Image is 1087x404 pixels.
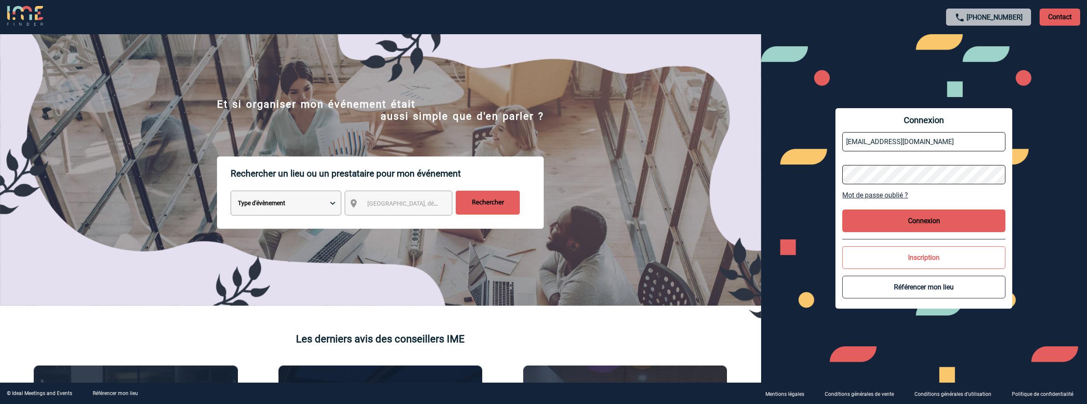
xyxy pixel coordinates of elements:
[842,209,1005,232] button: Connexion
[759,389,818,398] a: Mentions légales
[914,391,991,397] p: Conditions générales d'utilisation
[818,389,908,398] a: Conditions générales de vente
[842,191,1005,199] a: Mot de passe oublié ?
[825,391,894,397] p: Conditions générales de vente
[231,156,544,191] p: Rechercher un lieu ou un prestataire pour mon événement
[7,390,72,396] div: © Ideal Meetings and Events
[842,132,1005,151] input: Email *
[967,13,1023,21] a: [PHONE_NUMBER]
[842,246,1005,269] button: Inscription
[1005,389,1087,398] a: Politique de confidentialité
[1040,9,1080,26] p: Contact
[908,389,1005,398] a: Conditions générales d'utilisation
[765,391,804,397] p: Mentions légales
[842,115,1005,125] span: Connexion
[955,12,965,23] img: call-24-px.png
[842,276,1005,298] button: Référencer mon lieu
[1012,391,1073,397] p: Politique de confidentialité
[367,200,486,207] span: [GEOGRAPHIC_DATA], département, région...
[93,390,138,396] a: Référencer mon lieu
[456,191,520,215] input: Rechercher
